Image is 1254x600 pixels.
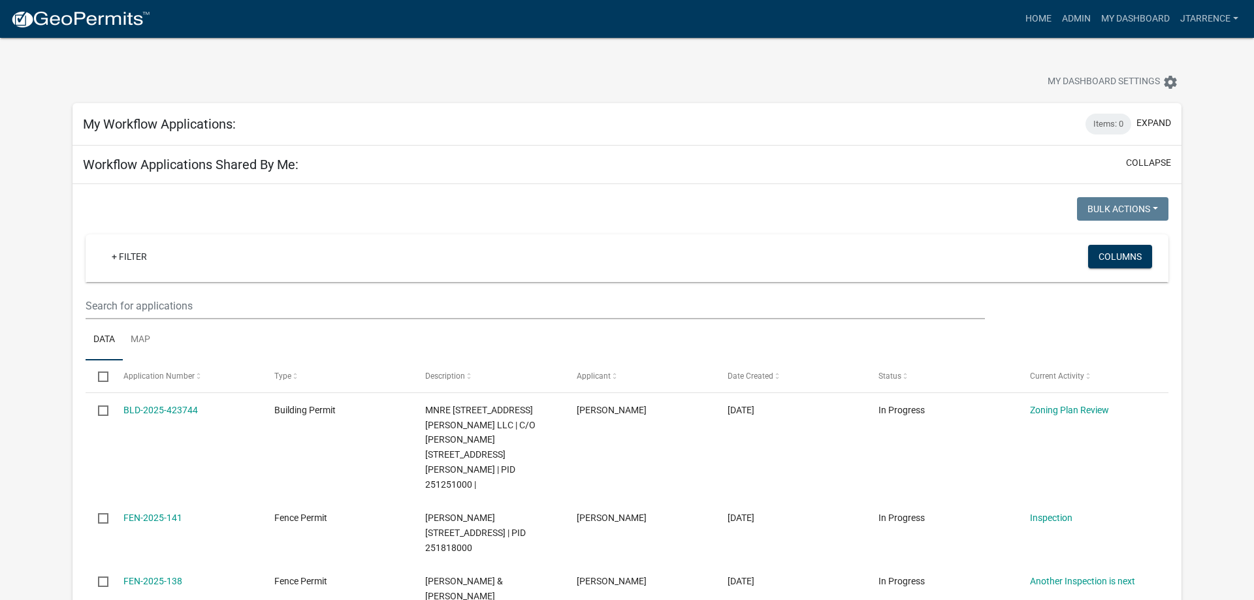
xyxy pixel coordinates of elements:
button: Bulk Actions [1077,197,1168,221]
span: Type [274,371,291,381]
span: Fence Permit [274,576,327,586]
h5: My Workflow Applications: [83,116,236,132]
span: Date Created [728,371,773,381]
span: Application Number [123,371,195,381]
a: BLD-2025-423744 [123,405,198,415]
a: jtarrence [1175,7,1244,31]
datatable-header-cell: Current Activity [1018,360,1168,392]
span: Status [878,371,901,381]
span: Applicant [577,371,611,381]
a: + Filter [101,245,157,268]
span: Building Permit [274,405,336,415]
button: My Dashboard Settingssettings [1037,69,1189,95]
a: Map [123,319,158,361]
span: In Progress [878,405,925,415]
a: My Dashboard [1096,7,1175,31]
button: Columns [1088,245,1152,268]
span: Brett Stanek [577,405,647,415]
a: Data [86,319,123,361]
datatable-header-cell: Date Created [715,360,866,392]
datatable-header-cell: Description [413,360,564,392]
datatable-header-cell: Applicant [564,360,715,392]
span: My Dashboard Settings [1048,74,1160,90]
span: Sally Johnson [577,513,647,523]
span: In Progress [878,576,925,586]
i: settings [1163,74,1178,90]
span: JOHNSON,SALLY A 730 SHORE ACRES RD, Houston County | PID 251818000 [425,513,526,553]
span: MNRE 270 STRUPP AVE LLC | C/O JEREMY HAGAN 270 STRUPP AVE, Houston County | PID 251251000 | [425,405,536,490]
a: Admin [1057,7,1096,31]
a: Inspection [1030,513,1072,523]
span: Current Activity [1030,371,1084,381]
a: Home [1020,7,1057,31]
datatable-header-cell: Status [866,360,1017,392]
h5: Workflow Applications Shared By Me: [83,157,298,172]
datatable-header-cell: Application Number [110,360,261,392]
a: Another Inspection is next [1030,576,1135,586]
span: Fence Permit [274,513,327,523]
span: 05/20/2025 [728,405,754,415]
datatable-header-cell: Type [262,360,413,392]
div: Items: 0 [1085,114,1131,134]
a: FEN-2025-141 [123,513,182,523]
input: Search for applications [86,292,985,319]
a: FEN-2025-138 [123,576,182,586]
span: 05/04/2025 [728,576,754,586]
button: collapse [1126,156,1171,170]
span: In Progress [878,513,925,523]
a: Zoning Plan Review [1030,405,1109,415]
datatable-header-cell: Select [86,360,110,392]
span: 05/06/2025 [728,513,754,523]
button: expand [1136,116,1171,130]
span: Description [425,371,465,381]
span: Craig A. Olson [577,576,647,586]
